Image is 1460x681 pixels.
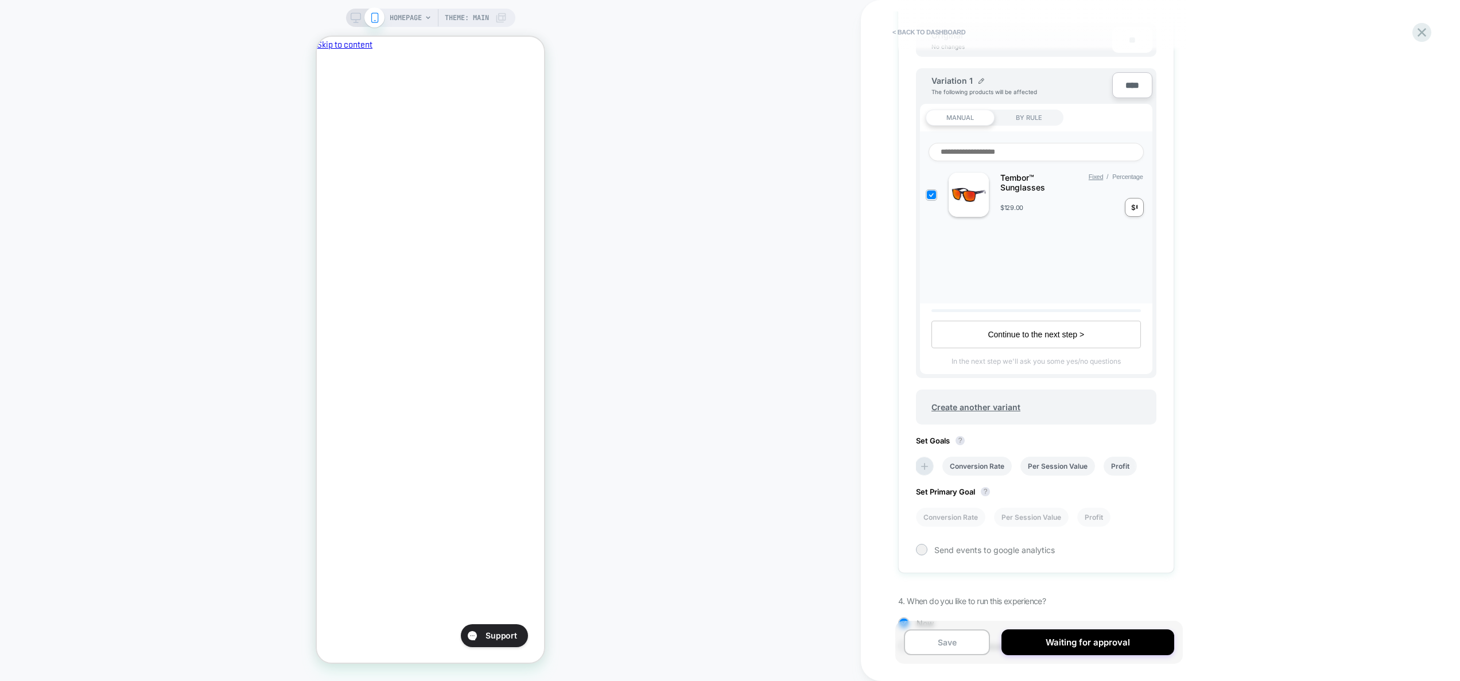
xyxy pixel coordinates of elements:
li: Conversion Rate [916,508,985,527]
button: Waiting for approval [1001,629,1174,655]
div: $ [1131,203,1136,212]
img: edit [978,78,984,84]
span: Set Goals [916,436,970,445]
button: ? [956,436,965,445]
button: Save [904,629,990,655]
span: $129.00 [1000,204,1023,212]
button: < back to dashboard [887,23,971,41]
span: HOMEPAGE [390,9,422,27]
li: Profit [1104,457,1137,476]
li: Conversion Rate [942,457,1012,476]
div: MANUAL [926,110,995,126]
span: Create another variant [920,394,1032,421]
span: Send events to google analytics [934,545,1055,555]
li: Profit [1077,508,1110,527]
img: Tembor™ Sunglasses [949,173,989,217]
div: / [1073,173,1146,192]
span: Variation 1 [931,76,973,85]
span: 4. When do you like to run this experience? [898,596,1046,606]
button: Continue to the next step > [931,321,1141,348]
button: Percentage [1109,173,1146,181]
iframe: Gorgias live chat messenger [138,583,216,614]
div: No changes [920,43,976,50]
button: ? [981,487,990,496]
li: Per Session Value [994,508,1069,527]
span: Set Primary Goal [916,487,996,496]
span: In the next step we'll ask you some yes/no questions [952,357,1121,368]
div: Tembor™ Sunglasses [1000,173,1073,192]
li: Per Session Value [1020,457,1095,476]
span: The following products will be affected [931,88,1037,95]
span: Now [917,618,934,628]
span: Theme: MAIN [445,9,489,27]
div: BY RULE [995,110,1063,126]
button: Fixed [1085,173,1106,181]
